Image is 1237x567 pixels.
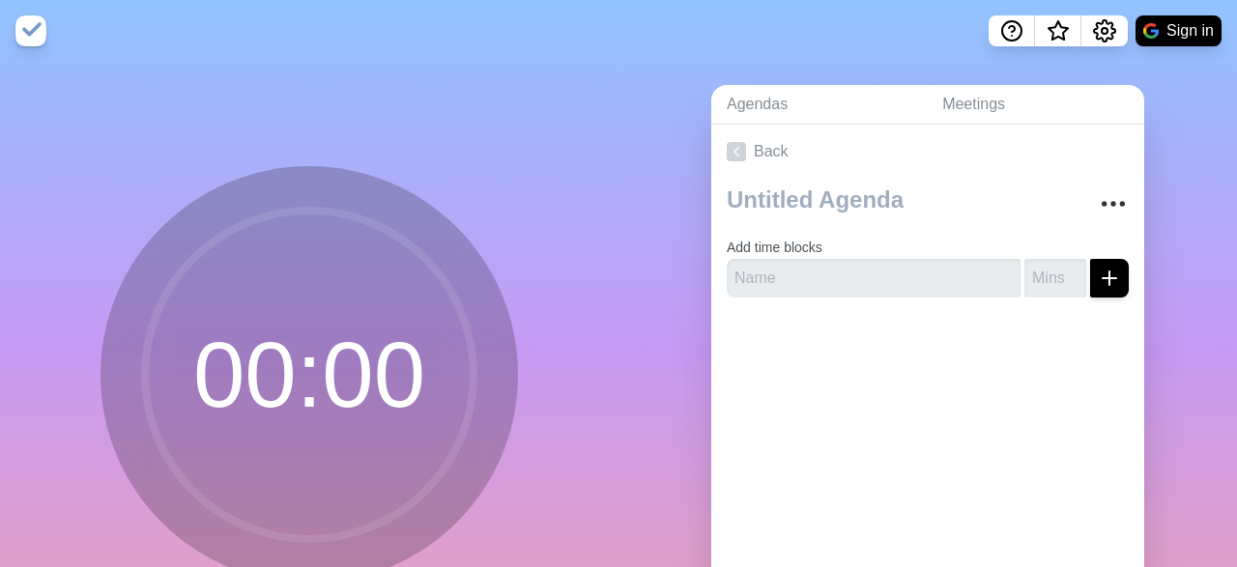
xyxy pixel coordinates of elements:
[727,240,822,255] label: Add time blocks
[727,259,1021,298] input: Name
[989,15,1035,46] button: Help
[15,15,46,46] img: timeblocks logo
[1035,15,1081,46] button: What’s new
[1081,15,1128,46] button: Settings
[1094,184,1133,223] button: More
[1024,259,1086,298] input: Mins
[711,125,1144,179] a: Back
[711,85,927,125] a: Agendas
[1143,23,1159,39] img: google logo
[1136,15,1222,46] button: Sign in
[927,85,1144,125] a: Meetings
